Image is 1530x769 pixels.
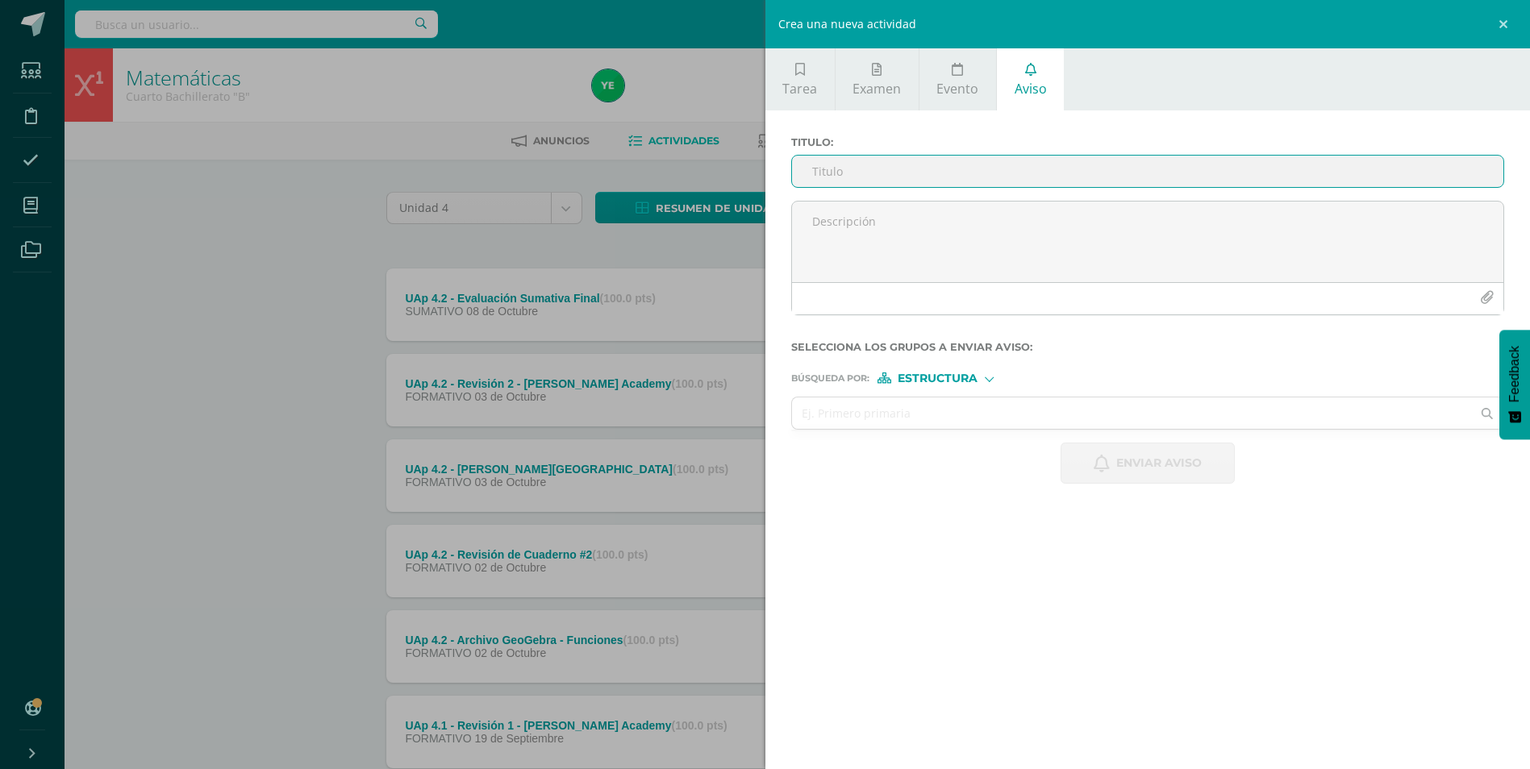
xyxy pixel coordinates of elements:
a: Aviso [997,48,1064,110]
a: Examen [836,48,919,110]
span: Examen [853,80,901,98]
label: Selecciona los grupos a enviar aviso : [791,341,1505,353]
span: Estructura [898,374,978,383]
span: Enviar aviso [1116,443,1202,483]
span: Tarea [782,80,817,98]
div: [object Object] [878,372,998,384]
input: Titulo [792,156,1504,187]
input: Ej. Primero primaria [792,397,1472,429]
span: Feedback [1507,346,1522,402]
span: Evento [936,80,978,98]
a: Tarea [765,48,835,110]
button: Feedback - Mostrar encuesta [1499,330,1530,439]
button: Enviar aviso [1061,443,1235,484]
a: Evento [919,48,996,110]
span: Aviso [1015,80,1047,98]
span: Búsqueda por : [791,374,869,383]
label: Titulo : [791,136,1505,148]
